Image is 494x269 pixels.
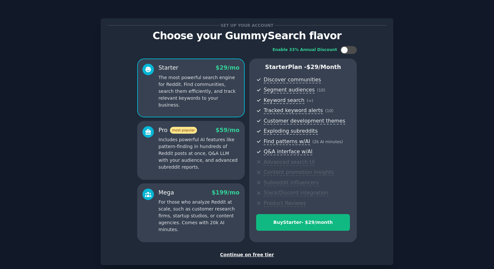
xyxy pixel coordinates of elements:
span: Customer development themes [264,118,345,125]
span: Advanced search UI [264,159,315,166]
span: $ 199 /mo [212,189,239,196]
span: most popular [170,127,197,134]
p: Includes powerful AI features like pattern-finding in hundreds of Reddit posts at once, Q&A LLM w... [158,136,239,171]
span: ( ∞ ) [307,98,313,103]
span: Find patterns w/AI [264,138,310,145]
span: Exploding subreddits [264,128,318,135]
div: Starter [158,64,178,72]
span: ( 10 ) [325,109,333,113]
div: Mega [158,189,174,197]
span: Tracked keyword alerts [264,107,323,114]
span: Segment audiences [264,87,315,93]
span: Keyword search [264,97,305,104]
p: The most powerful search engine for Reddit. Find communities, search them efficiently, and track ... [158,74,239,109]
span: Product Reviews [264,200,306,207]
span: Slack/Discord integration [264,190,328,196]
span: ( 10 ) [317,88,325,92]
span: $ 29 /mo [216,64,239,71]
span: $ 59 /mo [216,127,239,133]
span: Discover communities [264,76,321,83]
span: ( 2k AI minutes ) [312,140,343,144]
p: Choose your GummySearch flavor [107,30,387,42]
p: For those who analyze Reddit at scale, such as customer research firms, startup studios, or conte... [158,199,239,233]
p: Starter Plan - [256,63,350,71]
button: BuyStarter- $29/month [256,214,350,231]
span: Subreddit influencers [264,179,319,186]
div: Continue on free tier [107,251,387,258]
div: Buy Starter - $ 29 /month [256,219,350,226]
span: Q&A interface w/AI [264,148,312,155]
span: Content promotion insights [264,169,334,176]
span: Set up your account [220,22,275,29]
span: $ 29 /month [306,64,341,70]
div: Enable 33% Annual Discount [272,47,337,53]
div: Pro [158,126,197,134]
